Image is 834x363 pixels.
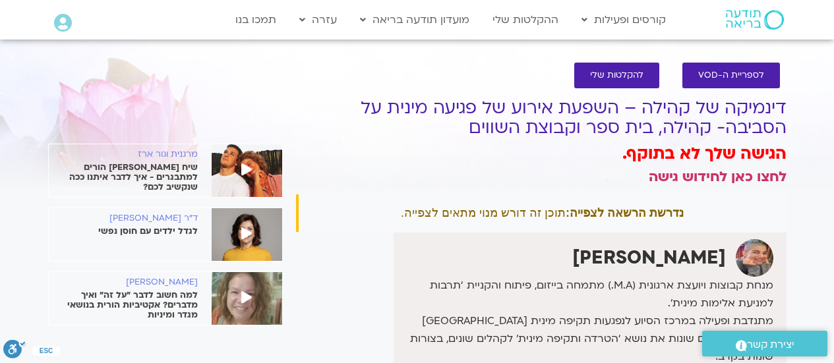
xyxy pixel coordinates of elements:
[212,272,282,325] img: %D7%90%D7%95%D7%A8%D7%A0%D7%94-%D7%A9%D7%95%D7%9E%D7%9F-e1601904819684-1.jpg
[486,7,565,32] a: ההקלטות שלי
[747,336,794,354] span: יצירת קשר
[49,291,198,320] p: למה חשוב לדבר "על זה" ואיך מדברים? אקטיביות הורית בנושאי מגדר ומיניות
[49,163,198,192] p: שיח [PERSON_NAME] הורים למתבגרים - איך לדבר איתנו ככה שנקשיב לכם?
[590,70,643,80] span: להקלטות שלי
[296,98,787,138] h1: דינמיקה של קהילה – השפעת אירוע של פגיעה מינית על הסביבה- קהילה, בית ספר וקבוצת השווים
[702,331,827,356] a: יצירת קשר
[682,63,780,88] a: לספריית ה-VOD
[212,144,282,197] img: %D7%9E%D7%A8%D7%92%D7%A0%D7%99%D7%AA-%D7%95%D7%92%D7%95%D7%A8-1.jpeg
[49,277,282,320] a: [PERSON_NAME] למה חשוב לדבר "על זה" ואיך מדברים? אקטיביות הורית בנושאי מגדר ומיניות
[49,213,282,237] a: ד"ר [PERSON_NAME] לגדל ילדים עם חוסן נפשי
[212,208,282,261] img: %D7%90%D7%A0%D7%90%D7%91%D7%9C%D7%94-%D7%A9%D7%A7%D7%93-1.jpeg
[49,227,198,237] p: לגדל ילדים עם חוסן נפשי
[229,7,283,32] a: תמכו בנו
[649,167,787,186] a: לחצו כאן לחידוש גישה
[736,239,773,277] img: ליאור גל כהן
[49,150,198,159] h6: מרגנית וגור ארז
[49,277,198,287] h6: [PERSON_NAME]
[574,63,659,88] a: להקלטות שלי
[575,7,672,32] a: קורסים ופעילות
[353,7,476,32] a: מועדון תודעה בריאה
[296,143,787,165] h3: הגישה שלך לא בתוקף.
[566,206,684,219] strong: נדרשת הרשאה לצפייה:
[726,10,784,30] img: תודעה בריאה
[572,245,726,270] strong: [PERSON_NAME]
[49,213,198,223] h6: ד"ר [PERSON_NAME]
[698,70,764,80] span: לספריית ה-VOD
[293,7,343,32] a: עזרה
[296,194,787,232] div: תוכן זה דורש מנוי מתאים לצפייה.
[49,150,282,192] a: מרגנית וגור ארז שיח [PERSON_NAME] הורים למתבגרים - איך לדבר איתנו ככה שנקשיב לכם?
